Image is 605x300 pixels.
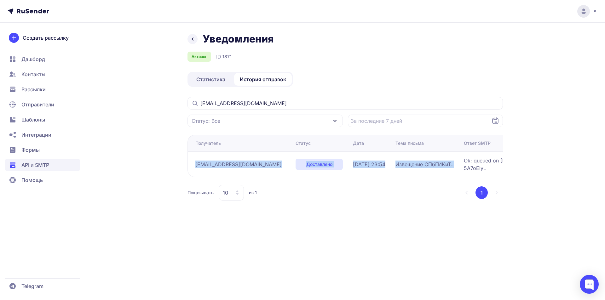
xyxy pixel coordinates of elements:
[216,53,232,60] div: ID
[189,73,233,86] a: Статистика
[203,33,274,45] h1: Уведомления
[306,161,332,167] span: Доставлено
[23,34,69,42] span: Создать рассылку
[21,282,43,290] span: Telegram
[21,71,45,78] span: Контакты
[395,140,424,146] div: Тема письма
[348,115,503,127] input: Datepicker input
[21,101,54,108] span: Отправители
[21,86,46,93] span: Рассылки
[21,146,40,154] span: Формы
[353,140,364,146] div: Дата
[187,190,214,196] span: Показывать
[195,161,282,168] span: [EMAIL_ADDRESS][DOMAIN_NAME]
[234,73,292,86] a: История отправок
[187,97,503,110] input: Поиск
[222,54,232,60] span: 1871
[195,140,221,146] div: Получатель
[464,140,491,146] div: Ответ SMTP
[475,186,488,199] button: 1
[249,190,257,196] span: из 1
[21,131,51,139] span: Интеграции
[353,161,385,168] span: [DATE] 23:54
[21,176,43,184] span: Помощь
[21,55,45,63] span: Дашборд
[5,280,80,292] a: Telegram
[192,117,220,125] span: Статус: Все
[223,189,228,196] span: 10
[21,116,45,123] span: Шаблоны
[296,140,311,146] div: Статус
[240,76,286,83] span: История отправок
[192,54,207,59] span: Активен
[196,76,225,83] span: Статистика
[21,161,49,169] span: API и SMTP
[395,161,454,168] span: Извещение СПбГИКиТ..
